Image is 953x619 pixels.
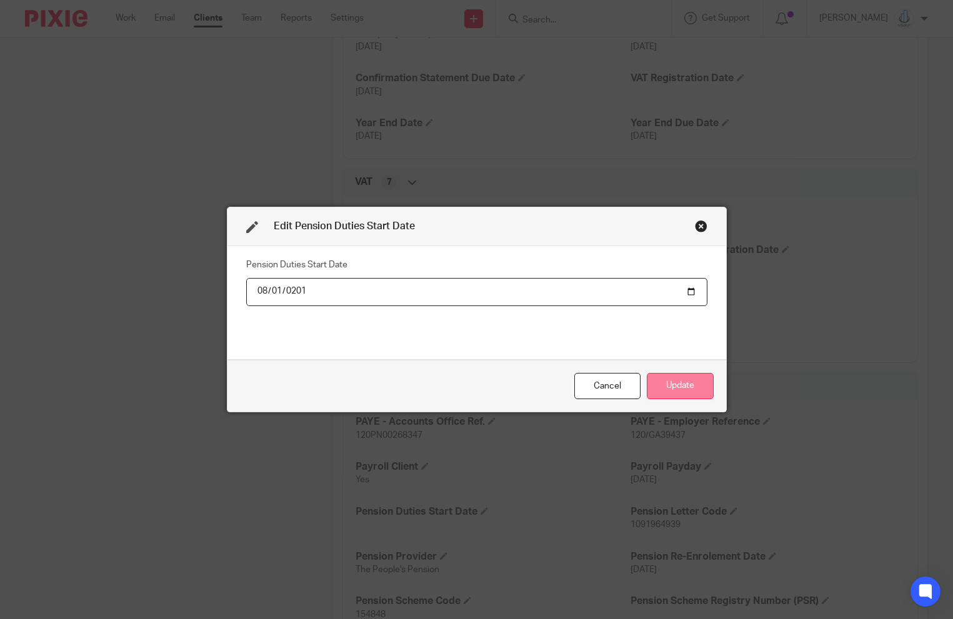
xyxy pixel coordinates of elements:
[647,373,714,400] button: Update
[695,220,707,232] div: Close this dialog window
[274,221,415,231] span: Edit Pension Duties Start Date
[246,259,347,271] label: Pension Duties Start Date
[574,373,641,400] div: Close this dialog window
[246,278,707,306] input: YYYY-MM-DD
